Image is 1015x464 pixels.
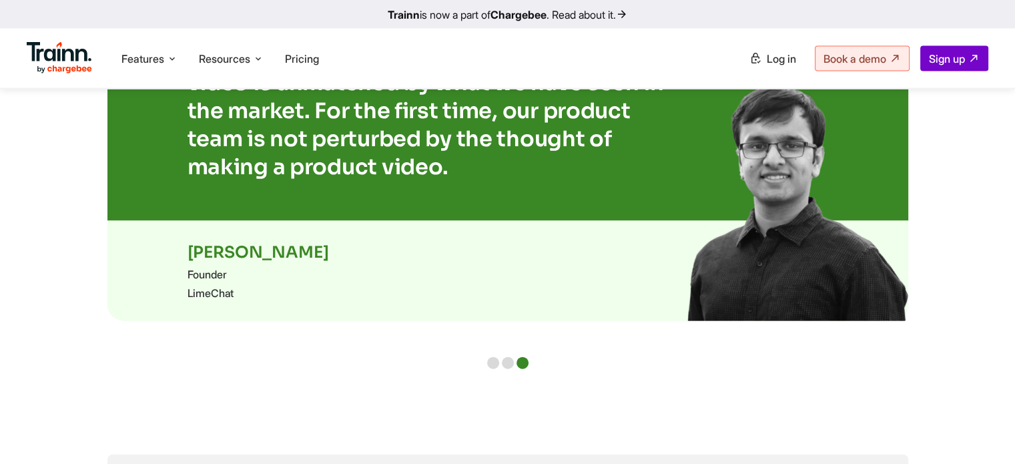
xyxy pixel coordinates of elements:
a: Pricing [285,52,319,65]
p: [PERSON_NAME] [188,242,828,262]
a: Log in [741,47,804,71]
span: Resources [199,51,250,66]
b: Trainn [388,8,420,21]
span: Features [121,51,164,66]
a: Sign up [920,46,988,71]
span: Log in [767,52,796,65]
p: Founder [188,268,828,281]
b: Chargebee [490,8,547,21]
span: Book a demo [823,52,886,65]
span: Sign up [929,52,965,65]
img: Trainn | customer education | video creation [687,81,908,321]
iframe: Chat Widget [948,400,1015,464]
p: LimeChat [188,286,828,300]
a: Book a demo [815,46,910,71]
img: Trainn Logo [27,42,92,74]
